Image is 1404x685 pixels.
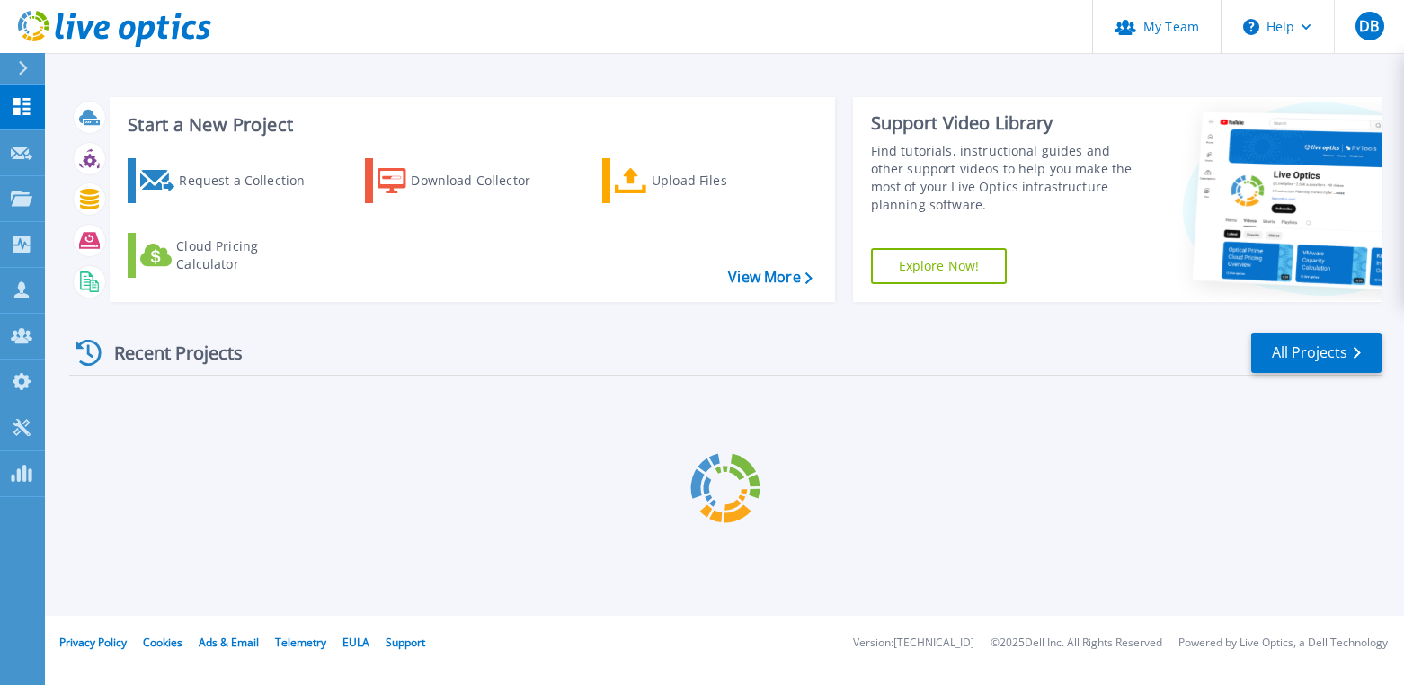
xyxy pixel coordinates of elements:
a: View More [728,269,812,286]
a: EULA [342,635,369,650]
div: Upload Files [652,163,795,199]
li: © 2025 Dell Inc. All Rights Reserved [991,637,1162,649]
div: Request a Collection [179,163,323,199]
a: Cookies [143,635,182,650]
li: Version: [TECHNICAL_ID] [853,637,974,649]
div: Support Video Library [871,111,1137,135]
span: DB [1359,19,1379,33]
li: Powered by Live Optics, a Dell Technology [1178,637,1388,649]
a: Cloud Pricing Calculator [128,233,328,278]
div: Cloud Pricing Calculator [176,237,320,273]
a: Download Collector [365,158,565,203]
a: All Projects [1251,333,1382,373]
h3: Start a New Project [128,115,812,135]
div: Find tutorials, instructional guides and other support videos to help you make the most of your L... [871,142,1137,214]
a: Explore Now! [871,248,1008,284]
a: Request a Collection [128,158,328,203]
a: Privacy Policy [59,635,127,650]
a: Support [386,635,425,650]
a: Telemetry [275,635,326,650]
a: Ads & Email [199,635,259,650]
div: Recent Projects [69,331,267,375]
div: Download Collector [411,163,555,199]
a: Upload Files [602,158,803,203]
